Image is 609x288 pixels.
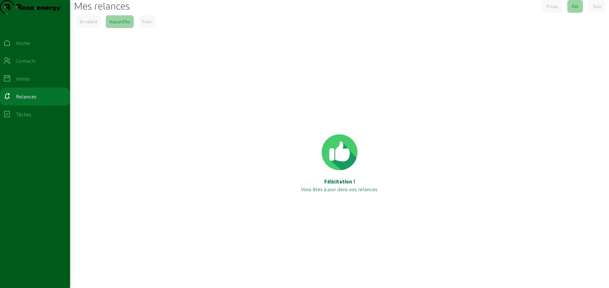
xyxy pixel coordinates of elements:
div: Suivi [593,4,602,9]
div: Tâches [16,111,32,118]
strong: Félicitation ! [324,178,355,184]
div: Visites [16,75,30,83]
div: Prosp. [547,4,559,9]
div: Futur [142,19,152,25]
div: Aujourd'hui [109,19,130,25]
div: Vous êtes à jour dans vos relances. [76,178,603,193]
div: En retard [80,19,97,25]
div: Relances [16,93,37,100]
div: Rel. [572,4,579,9]
div: Home [16,39,30,47]
div: Contacts [16,57,36,65]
